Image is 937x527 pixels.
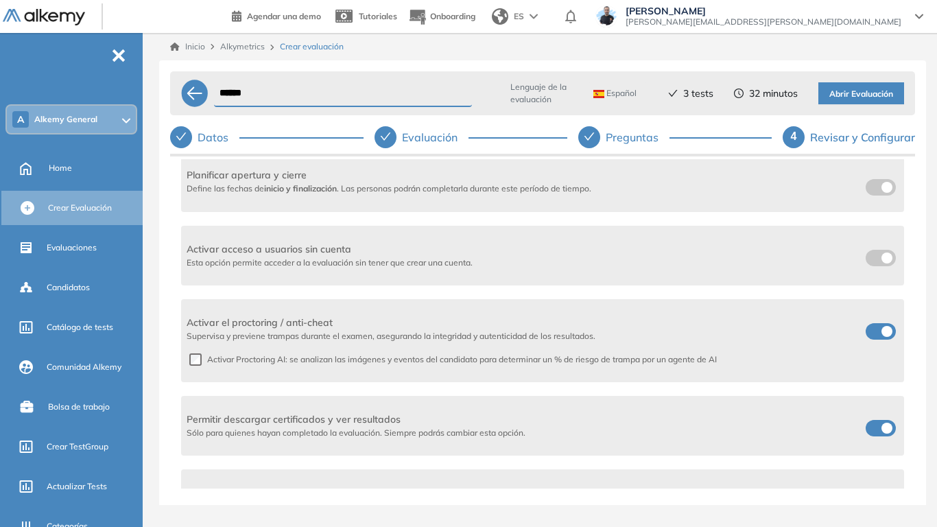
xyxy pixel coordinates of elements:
[683,86,713,101] span: 3 tests
[280,40,344,53] span: Crear evaluación
[187,257,473,269] span: Esta opción permite acceder a la evaluación sin tener que crear una cuenta.
[584,131,595,142] span: check
[626,5,901,16] span: [PERSON_NAME]
[530,14,538,19] img: arrow
[47,361,121,373] span: Comunidad Alkemy
[170,126,364,148] div: Datos
[220,41,265,51] span: Alkymetrics
[176,131,187,142] span: check
[47,242,97,254] span: Evaluaciones
[202,353,717,366] span: Activar Proctoring AI: se analizan las imágenes y eventos del candidato para determinar un % de r...
[783,126,915,148] div: 4Revisar y Configurar
[187,316,595,330] span: Activar el proctoring / anti-cheat
[47,321,113,333] span: Catálogo de tests
[514,10,524,23] span: ES
[492,8,508,25] img: world
[430,11,475,21] span: Onboarding
[578,126,772,148] div: Preguntas
[402,126,468,148] div: Evaluación
[408,2,475,32] button: Onboarding
[593,88,637,99] span: Español
[187,330,595,342] span: Supervisa y previene trampas durante el examen, asegurando la integridad y autenticidad de los re...
[49,162,72,174] span: Home
[829,88,893,101] span: Abrir Evaluación
[818,82,904,104] button: Abrir Evaluación
[187,168,591,183] span: Planificar apertura y cierre
[375,126,568,148] div: Evaluación
[48,202,112,214] span: Crear Evaluación
[47,480,107,493] span: Actualizar Tests
[187,412,525,427] span: Permitir descargar certificados y ver resultados
[187,242,473,257] span: Activar acceso a usuarios sin cuenta
[264,183,337,194] b: inicio y finalización
[47,281,90,294] span: Candidatos
[668,89,678,98] span: check
[593,90,604,98] img: ESP
[626,16,901,27] span: [PERSON_NAME][EMAIL_ADDRESS][PERSON_NAME][DOMAIN_NAME]
[17,114,24,125] span: A
[868,461,937,527] iframe: Chat Widget
[749,86,798,101] span: 32 minutos
[232,7,321,23] a: Agendar una demo
[34,114,97,125] span: Alkemy General
[606,126,669,148] div: Preguntas
[734,89,744,98] span: clock-circle
[359,11,397,21] span: Tutoriales
[48,401,110,413] span: Bolsa de trabajo
[247,11,321,21] span: Agendar una demo
[187,428,525,438] span: Sólo para quienes hayan completado la evaluación. Siempre podrás cambiar esta opción.
[170,40,205,53] a: Inicio
[380,131,391,142] span: check
[791,130,797,142] span: 4
[810,126,915,148] div: Revisar y Configurar
[510,81,574,106] span: Lenguaje de la evaluación
[187,183,591,194] span: Define las fechas de . Las personas podrán completarla durante este período de tiempo.
[187,486,730,500] span: Perfil completo
[198,126,239,148] div: Datos
[3,9,85,26] img: Logo
[868,461,937,527] div: Widget de chat
[47,441,108,453] span: Crear TestGroup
